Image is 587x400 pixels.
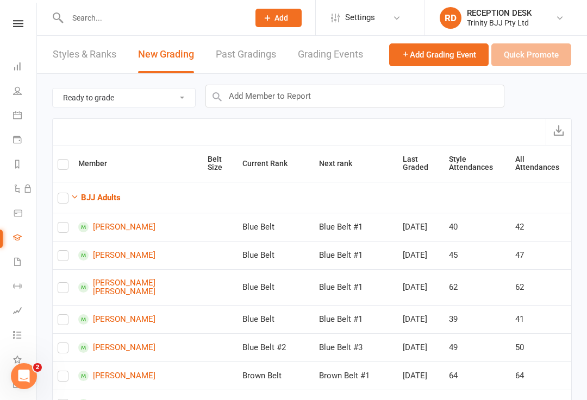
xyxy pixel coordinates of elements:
[238,145,315,182] th: Current Rank
[78,222,198,232] a: [PERSON_NAME]
[314,269,397,305] td: Blue Belt #1
[33,363,42,372] span: 2
[13,55,38,80] a: Dashboard
[314,145,397,182] th: Next rank
[444,213,510,241] td: 40
[78,278,198,296] a: [PERSON_NAME] [PERSON_NAME]
[510,333,571,361] td: 50
[13,348,38,373] a: What's New
[444,361,510,390] td: 64
[444,145,510,182] th: Style Attendances
[510,241,571,269] td: 47
[238,305,315,333] td: Blue Belt
[53,36,116,73] a: Styles & Ranks
[314,361,397,390] td: Brown Belt #1
[444,269,510,305] td: 62
[238,361,315,390] td: Brown Belt
[314,241,397,269] td: Blue Belt #1
[78,250,198,261] a: [PERSON_NAME]
[314,333,397,361] td: Blue Belt #3
[467,18,532,28] div: Trinity BJJ Pty Ltd
[64,10,241,26] input: Search...
[238,269,315,305] td: Blue Belt
[53,145,73,182] th: Select all
[13,104,38,129] a: Calendar
[13,202,38,226] a: Product Sales
[510,361,571,390] td: 64
[11,363,37,389] iframe: Intercom live chat
[298,36,363,73] a: Grading Events
[398,213,444,241] td: [DATE]
[216,36,276,73] a: Past Gradings
[78,314,198,325] a: [PERSON_NAME]
[78,371,198,381] a: [PERSON_NAME]
[510,213,571,241] td: 42
[440,7,461,29] div: RD
[205,85,504,107] input: Add Member to Report
[345,5,375,30] span: Settings
[510,269,571,305] td: 62
[398,305,444,333] td: [DATE]
[314,213,397,241] td: Blue Belt #1
[444,333,510,361] td: 49
[203,145,238,182] th: Belt Size
[444,241,510,269] td: 45
[238,213,315,241] td: Blue Belt
[238,241,315,269] td: Blue Belt
[402,50,476,60] span: Add Grading Event
[73,145,203,182] th: Member
[389,43,489,66] button: Add Grading Event
[398,145,444,182] th: Last Graded
[314,305,397,333] td: Blue Belt #1
[81,193,121,202] strong: BJJ Adults
[255,9,302,27] button: Add
[467,8,532,18] div: RECEPTION DESK
[13,129,38,153] a: Payments
[13,153,38,177] a: Reports
[13,300,38,324] a: Assessments
[274,14,288,22] span: Add
[510,145,571,182] th: All Attendances
[444,305,510,333] td: 39
[13,80,38,104] a: People
[510,305,571,333] td: 41
[71,191,121,204] button: BJJ Adults
[398,361,444,390] td: [DATE]
[138,36,194,73] a: New Grading
[398,333,444,361] td: [DATE]
[398,269,444,305] td: [DATE]
[398,241,444,269] td: [DATE]
[238,333,315,361] td: Blue Belt #2
[78,342,198,353] a: [PERSON_NAME]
